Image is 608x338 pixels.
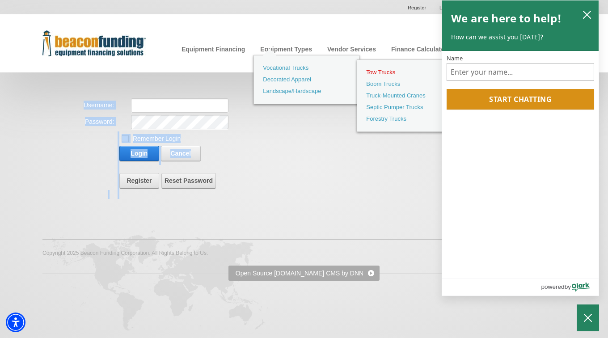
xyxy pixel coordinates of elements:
[451,33,590,42] p: How can we assist you [DATE]?
[359,113,460,125] a: Forestry Trucks
[119,146,159,161] a: Login
[359,78,460,90] a: Boom Trucks
[161,146,201,161] a: Cancel
[175,42,252,57] a: Equipment Financing
[122,135,131,143] img: checkbox
[119,173,159,188] a: Register
[384,42,454,57] a: Finance Calculator
[447,89,594,110] button: Start chatting
[85,118,114,125] label: Password:
[161,173,216,188] a: Reset Password
[256,85,357,97] a: Landscape/Hardscape
[6,313,25,332] div: Accessibility Menu
[133,134,181,143] label: Remember Login
[447,55,594,61] label: Name
[565,281,571,292] span: by
[253,42,319,57] a: Equipment Types
[359,90,460,101] a: Truck-Mounted Cranes
[228,266,380,281] a: Open Source ASP.NET CMS by DNN - open in a new tab
[256,62,357,74] a: Vocational Trucks
[447,63,594,81] input: Name
[42,249,208,258] span: Copyright 2025 Beacon Funding Corporation. All Rights Belong to Us.
[84,101,114,109] label: Username:
[42,30,146,56] img: Beacon Funding Corporation
[541,279,599,296] a: Powered by Olark
[580,8,594,21] button: close chatbox
[541,281,564,292] span: powered
[321,42,383,57] a: Vendor Services
[256,74,357,85] a: Decorated Apparel
[359,67,460,78] a: Tow Trucks
[359,101,460,113] a: Septic Pumper Trucks
[451,9,562,27] h2: We are here to help!
[577,304,599,331] button: Close Chatbox
[42,38,146,47] a: Beacon Funding Corporation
